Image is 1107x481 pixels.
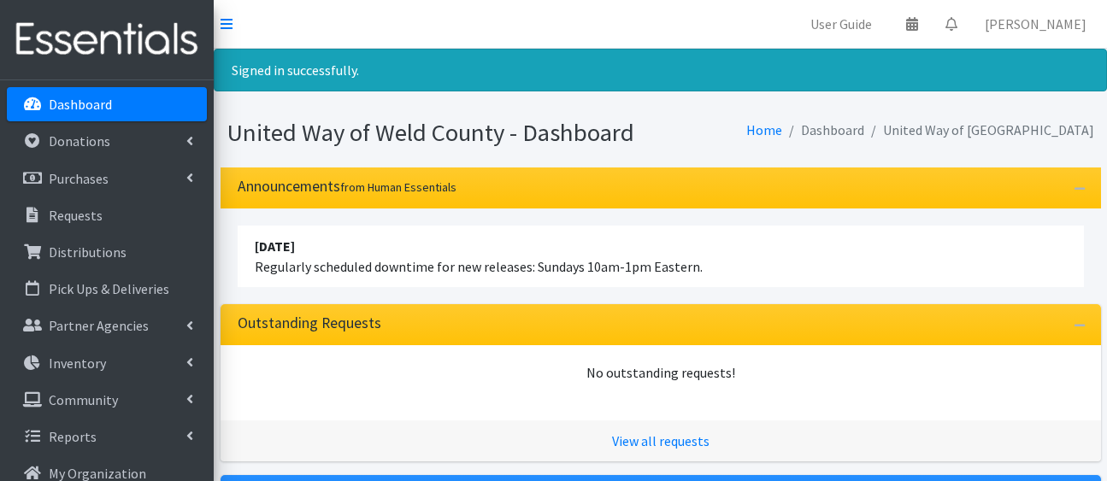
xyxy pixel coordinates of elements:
[49,96,112,113] p: Dashboard
[7,235,207,269] a: Distributions
[7,346,207,380] a: Inventory
[797,7,886,41] a: User Guide
[49,207,103,224] p: Requests
[255,238,295,255] strong: [DATE]
[7,383,207,417] a: Community
[971,7,1100,41] a: [PERSON_NAME]
[227,118,655,148] h1: United Way of Weld County - Dashboard
[746,121,782,138] a: Home
[238,178,456,196] h3: Announcements
[7,198,207,232] a: Requests
[49,428,97,445] p: Reports
[7,161,207,196] a: Purchases
[238,314,381,332] h3: Outstanding Requests
[7,124,207,158] a: Donations
[49,170,109,187] p: Purchases
[214,49,1107,91] div: Signed in successfully.
[612,432,710,449] a: View all requests
[238,226,1084,287] li: Regularly scheduled downtime for new releases: Sundays 10am-1pm Eastern.
[49,243,127,261] p: Distributions
[49,391,118,408] p: Community
[864,118,1094,143] li: United Way of [GEOGRAPHIC_DATA]
[49,317,149,334] p: Partner Agencies
[7,308,207,343] a: Partner Agencies
[49,280,169,297] p: Pick Ups & Deliveries
[238,362,1084,383] div: No outstanding requests!
[7,87,207,121] a: Dashboard
[7,272,207,306] a: Pick Ups & Deliveries
[340,179,456,195] small: from Human Essentials
[7,419,207,454] a: Reports
[7,11,207,68] img: HumanEssentials
[782,118,864,143] li: Dashboard
[49,132,110,150] p: Donations
[49,355,106,372] p: Inventory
